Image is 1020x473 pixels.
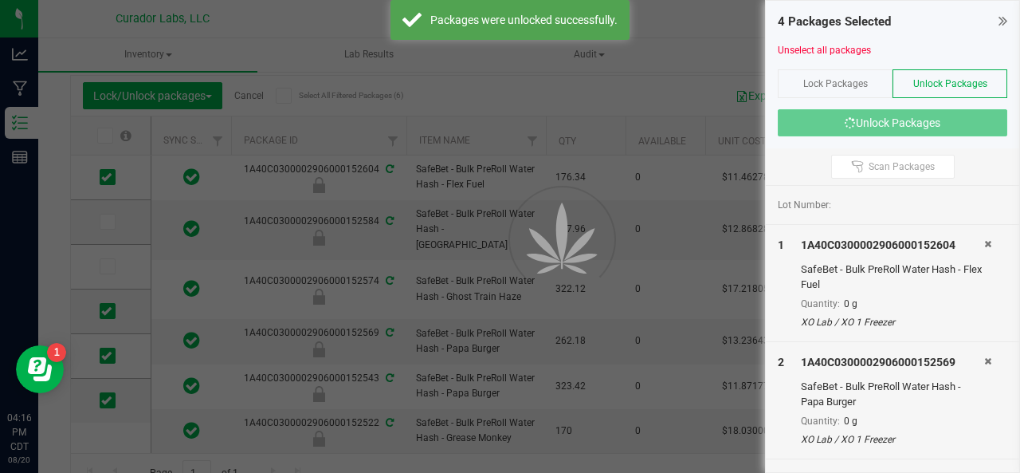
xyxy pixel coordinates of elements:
div: SafeBet - Bulk PreRoll Water Hash - Flex Fuel [801,262,984,293]
span: 1 [778,238,784,251]
span: Lock Packages [803,78,868,89]
span: 2 [778,356,784,369]
a: Unselect all packages [778,45,871,56]
div: Packages were unlocked successfully. [430,12,618,28]
iframe: Resource center [16,345,64,393]
div: XO Lab / XO 1 Freezer [801,432,984,447]
div: 1A40C0300002906000152604 [801,237,984,254]
div: 1A40C0300002906000152569 [801,354,984,371]
div: XO Lab / XO 1 Freezer [801,315,984,329]
span: Scan Packages [869,160,935,173]
span: 0 g [844,298,857,309]
span: Quantity: [801,416,840,427]
button: Scan Packages [831,155,955,179]
span: Lot Number: [778,198,831,212]
iframe: Resource center unread badge [47,343,66,362]
span: Quantity: [801,298,840,309]
button: Unlock Packages [778,109,1007,136]
span: 0 g [844,416,857,427]
div: SafeBet - Bulk PreRoll Water Hash - Papa Burger [801,379,984,410]
span: Unlock Packages [913,78,987,89]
